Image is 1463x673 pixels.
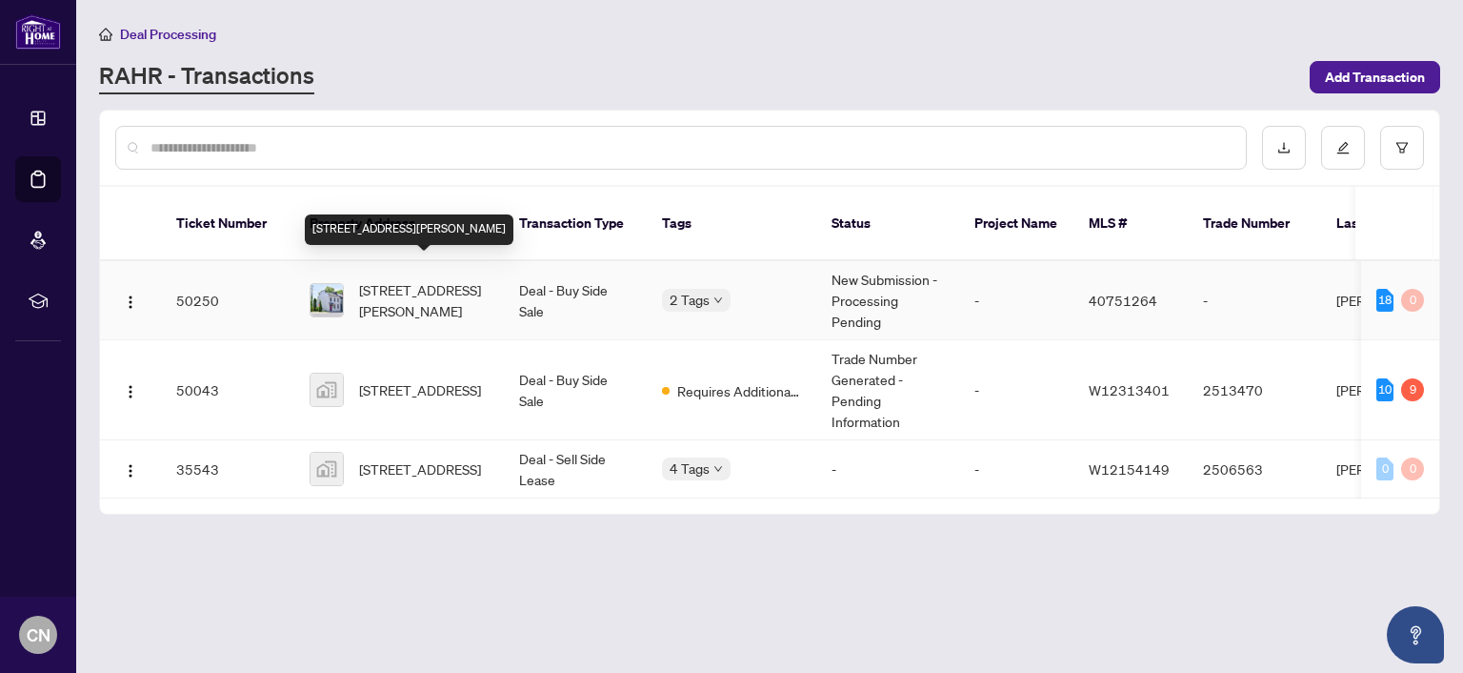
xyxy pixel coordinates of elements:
div: 0 [1376,458,1393,480]
span: 40751264 [1089,292,1157,309]
div: 9 [1401,378,1424,401]
img: logo [15,14,61,50]
button: filter [1380,126,1424,170]
td: - [959,440,1073,499]
th: Trade Number [1188,187,1321,261]
td: - [959,340,1073,440]
span: edit [1336,141,1350,154]
button: Logo [115,375,146,405]
button: edit [1321,126,1365,170]
img: thumbnail-img [311,374,343,406]
span: Add Transaction [1325,62,1425,92]
td: Deal - Sell Side Lease [504,440,647,499]
span: [STREET_ADDRESS] [359,379,481,400]
td: 2513470 [1188,340,1321,440]
td: 50250 [161,261,294,340]
span: download [1277,141,1291,154]
td: 50043 [161,340,294,440]
span: 2 Tags [670,289,710,311]
th: Transaction Type [504,187,647,261]
a: RAHR - Transactions [99,60,314,94]
th: Status [816,187,959,261]
td: 2506563 [1188,440,1321,499]
th: Project Name [959,187,1073,261]
div: 0 [1401,289,1424,312]
span: [STREET_ADDRESS][PERSON_NAME] [359,279,489,321]
span: Requires Additional Docs [677,380,801,401]
span: W12313401 [1089,381,1170,398]
span: down [713,296,723,305]
td: Deal - Buy Side Sale [504,340,647,440]
span: 4 Tags [670,458,710,479]
span: [STREET_ADDRESS] [359,459,481,479]
th: Ticket Number [161,187,294,261]
th: Tags [647,187,816,261]
td: New Submission - Processing Pending [816,261,959,340]
td: - [816,440,959,499]
span: Deal Processing [120,26,216,43]
td: Trade Number Generated - Pending Information [816,340,959,440]
img: thumbnail-img [311,453,343,485]
div: [STREET_ADDRESS][PERSON_NAME] [305,214,513,245]
span: filter [1395,141,1409,154]
div: 18 [1376,289,1393,312]
td: Deal - Buy Side Sale [504,261,647,340]
button: download [1262,126,1306,170]
td: - [1188,261,1321,340]
img: Logo [123,295,138,310]
td: 35543 [161,440,294,499]
td: - [959,261,1073,340]
span: W12154149 [1089,460,1170,478]
th: Property Address [294,187,504,261]
span: down [713,464,723,474]
th: MLS # [1073,187,1188,261]
button: Add Transaction [1310,61,1440,93]
img: Logo [123,463,138,479]
img: thumbnail-img [311,284,343,316]
div: 10 [1376,378,1393,401]
button: Logo [115,454,146,484]
button: Open asap [1387,606,1444,663]
button: Logo [115,285,146,316]
span: CN [27,622,50,648]
div: 0 [1401,458,1424,480]
span: home [99,28,112,41]
img: Logo [123,384,138,399]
